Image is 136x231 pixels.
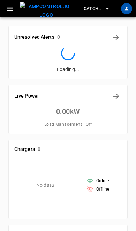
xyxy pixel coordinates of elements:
button: All Alerts [111,32,122,43]
img: ampcontrol.io logo [20,2,73,19]
h6: 0.00 kW [56,106,80,117]
span: Loading... [57,67,79,72]
h6: Live Power [14,92,39,100]
span: Offline [96,186,109,193]
span: Online [96,178,109,185]
h6: Unresolved Alerts [14,33,54,41]
span: Load Management = Off [44,121,92,128]
div: profile-icon [121,3,132,14]
h6: 0 [38,146,40,153]
h6: Chargers [14,146,35,153]
button: Catch-all [80,2,113,16]
span: Catch-all [82,5,101,13]
button: Energy Overview [111,91,122,102]
h6: 0 [57,33,60,41]
p: No data [36,182,54,189]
